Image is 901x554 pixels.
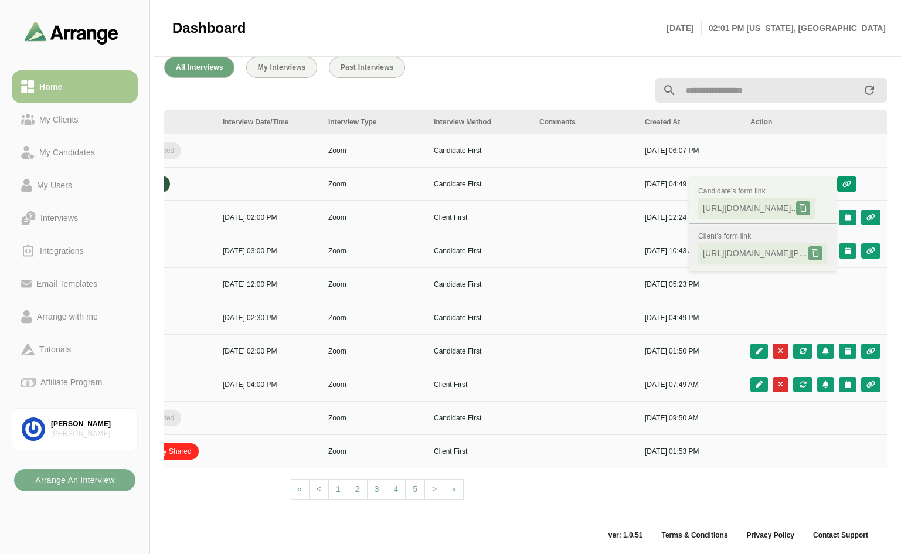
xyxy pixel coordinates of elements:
p: [DATE] 10:43 AM [645,246,736,256]
div: My Users [32,178,77,192]
p: Zoom [328,246,420,256]
span: Client's form link [698,232,751,240]
button: My Interviews [246,57,317,78]
div: Action [750,117,880,127]
div: Affiliate Program [36,375,107,389]
a: Privacy Policy [737,531,804,540]
p: [DATE] 04:49 PM [645,312,736,323]
p: Zoom [328,212,420,223]
p: [DATE] 02:30 PM [223,312,314,323]
img: arrangeai-name-small-logo.4d2b8aee.svg [25,21,118,44]
p: 02:01 PM [US_STATE], [GEOGRAPHIC_DATA] [702,21,886,35]
a: [PERSON_NAME][PERSON_NAME] Associates [12,408,138,450]
span: Dashboard [172,19,246,37]
p: Zoom [328,279,420,290]
div: Interview Date/Time [223,117,314,127]
div: Home [35,80,67,94]
div: [PERSON_NAME] Associates [51,429,128,439]
span: > [432,484,437,494]
p: [DATE] 12:24 PM [645,212,736,223]
a: Integrations [12,234,138,267]
a: My Users [12,169,138,202]
p: Zoom [328,413,420,423]
a: Interviews [12,202,138,234]
span: » [451,484,456,494]
div: My Clients [35,113,83,127]
p: Candidate First [434,279,525,290]
p: [DATE] 05:23 PM [645,279,736,290]
span: All Interviews [175,63,223,72]
a: 5 [405,479,425,500]
div: Interview Type [328,117,420,127]
b: Arrange An Interview [35,469,115,491]
p: [DATE] [667,21,701,35]
button: Arrange An Interview [14,469,135,491]
button: All Interviews [164,57,234,78]
a: 2 [348,479,368,500]
i: appended action [862,83,876,97]
a: 3 [367,479,387,500]
a: Tutorials [12,333,138,366]
button: Past Interviews [329,57,405,78]
a: Contact Support [804,531,878,540]
span: [URL][DOMAIN_NAME][PERSON_NAME].. [703,247,808,259]
p: [DATE] 07:49 AM [645,379,736,390]
div: Email Templates [32,277,102,291]
p: [DATE] 03:00 PM [223,246,314,256]
p: Candidate First [434,179,525,189]
span: ver: 1.0.51 [599,531,652,540]
div: [PERSON_NAME] [51,419,128,429]
p: Zoom [328,145,420,156]
p: [DATE] 04:00 PM [223,379,314,390]
div: Arrange with me [32,310,103,324]
p: [DATE] 01:50 PM [645,346,736,356]
span: [URL][DOMAIN_NAME].. [703,202,796,214]
p: [DATE] 09:50 AM [645,413,736,423]
div: Created At [645,117,736,127]
div: Integrations [35,244,89,258]
span: Candidate's form link [698,187,766,195]
a: Terms & Conditions [652,531,737,540]
a: Next [424,479,444,500]
p: Zoom [328,179,420,189]
p: Zoom [328,379,420,390]
div: Comments [539,117,631,127]
p: Client First [434,379,525,390]
a: Email Templates [12,267,138,300]
p: [DATE] 01:53 PM [645,446,736,457]
span: Past Interviews [340,63,394,72]
a: My Candidates [12,136,138,169]
a: 4 [386,479,406,500]
div: Interview Method [434,117,525,127]
p: Candidate First [434,312,525,323]
p: [DATE] 04:49 PM [645,179,736,189]
div: My Candidates [35,145,100,159]
a: Home [12,70,138,103]
p: Candidate First [434,346,525,356]
p: Zoom [328,346,420,356]
p: Zoom [328,312,420,323]
div: Tutorials [35,342,76,356]
p: Candidate First [434,246,525,256]
p: [DATE] 12:00 PM [223,279,314,290]
a: Next [444,479,464,500]
span: My Interviews [257,63,306,72]
a: Affiliate Program [12,366,138,399]
div: Interviews [36,211,83,225]
p: Client First [434,212,525,223]
p: [DATE] 02:00 PM [223,212,314,223]
p: Candidate First [434,145,525,156]
p: [DATE] 02:00 PM [223,346,314,356]
p: Client First [434,446,525,457]
a: My Clients [12,103,138,136]
p: Zoom [328,446,420,457]
p: Candidate First [434,413,525,423]
p: [DATE] 06:07 PM [645,145,736,156]
a: Arrange with me [12,300,138,333]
